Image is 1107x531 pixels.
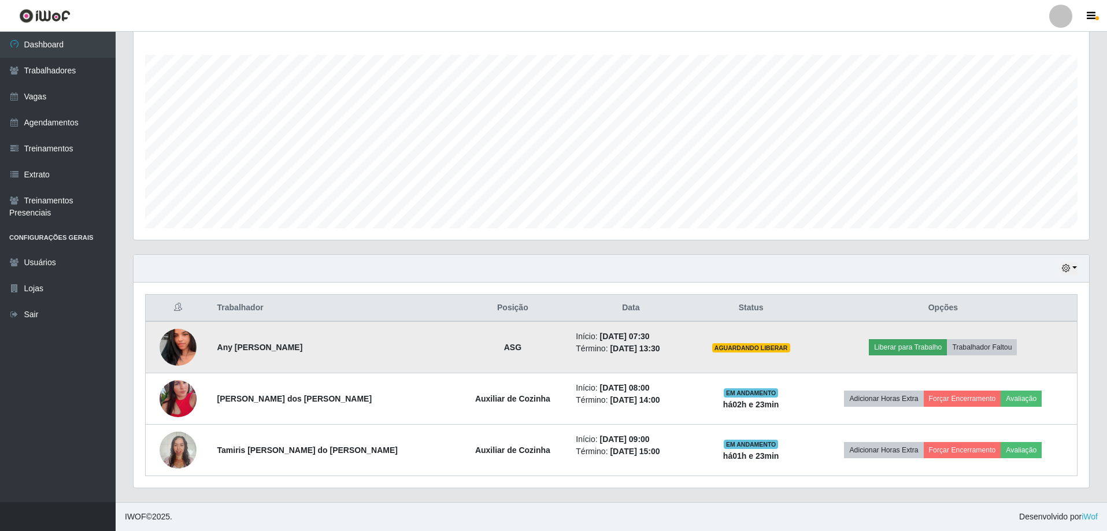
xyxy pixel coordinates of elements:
button: Avaliação [1001,442,1042,458]
button: Adicionar Horas Extra [844,442,923,458]
img: 1741951179417.jpeg [160,366,197,432]
strong: Tamiris [PERSON_NAME] do [PERSON_NAME] [217,445,398,455]
button: Adicionar Horas Extra [844,391,923,407]
li: Início: [576,433,686,445]
span: Desenvolvido por [1019,511,1098,523]
strong: [PERSON_NAME] dos [PERSON_NAME] [217,394,372,403]
span: IWOF [125,512,146,521]
button: Avaliação [1001,391,1042,407]
th: Posição [456,295,569,322]
th: Trabalhador [210,295,457,322]
button: Liberar para Trabalho [869,339,947,355]
strong: Auxiliar de Cozinha [475,445,550,455]
strong: Any [PERSON_NAME] [217,343,303,352]
time: [DATE] 14:00 [610,395,660,404]
time: [DATE] 13:30 [610,344,660,353]
th: Status [693,295,809,322]
th: Opções [809,295,1078,322]
span: AGUARDANDO LIBERAR [712,343,790,352]
span: © 2025 . [125,511,172,523]
li: Início: [576,382,686,394]
strong: ASG [504,343,521,352]
button: Forçar Encerramento [924,442,1001,458]
li: Início: [576,331,686,343]
img: 1737548744663.jpeg [160,425,197,474]
li: Término: [576,343,686,355]
time: [DATE] 15:00 [610,447,660,456]
button: Forçar Encerramento [924,391,1001,407]
time: [DATE] 09:00 [600,435,650,444]
img: 1739548726424.jpeg [160,314,197,380]
time: [DATE] 08:00 [600,383,650,392]
a: iWof [1082,512,1098,521]
span: EM ANDAMENTO [724,440,779,449]
img: CoreUI Logo [19,9,71,23]
li: Término: [576,394,686,406]
strong: Auxiliar de Cozinha [475,394,550,403]
strong: há 02 h e 23 min [723,400,779,409]
th: Data [569,295,693,322]
button: Trabalhador Faltou [947,339,1017,355]
span: EM ANDAMENTO [724,388,779,398]
time: [DATE] 07:30 [600,332,650,341]
li: Término: [576,445,686,458]
strong: há 01 h e 23 min [723,451,779,461]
